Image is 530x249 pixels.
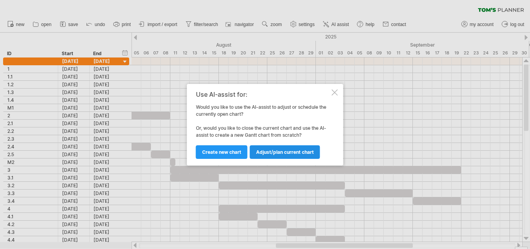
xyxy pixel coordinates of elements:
div: Would you like to use the AI-assist to adjust or schedule the currently open chart? Or, would you... [196,91,330,158]
span: Create new chart [202,149,241,155]
span: Adjust/plan current chart [256,149,314,155]
a: Create new chart [196,145,248,159]
div: Use AI-assist for: [196,91,330,98]
a: Adjust/plan current chart [250,145,320,159]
